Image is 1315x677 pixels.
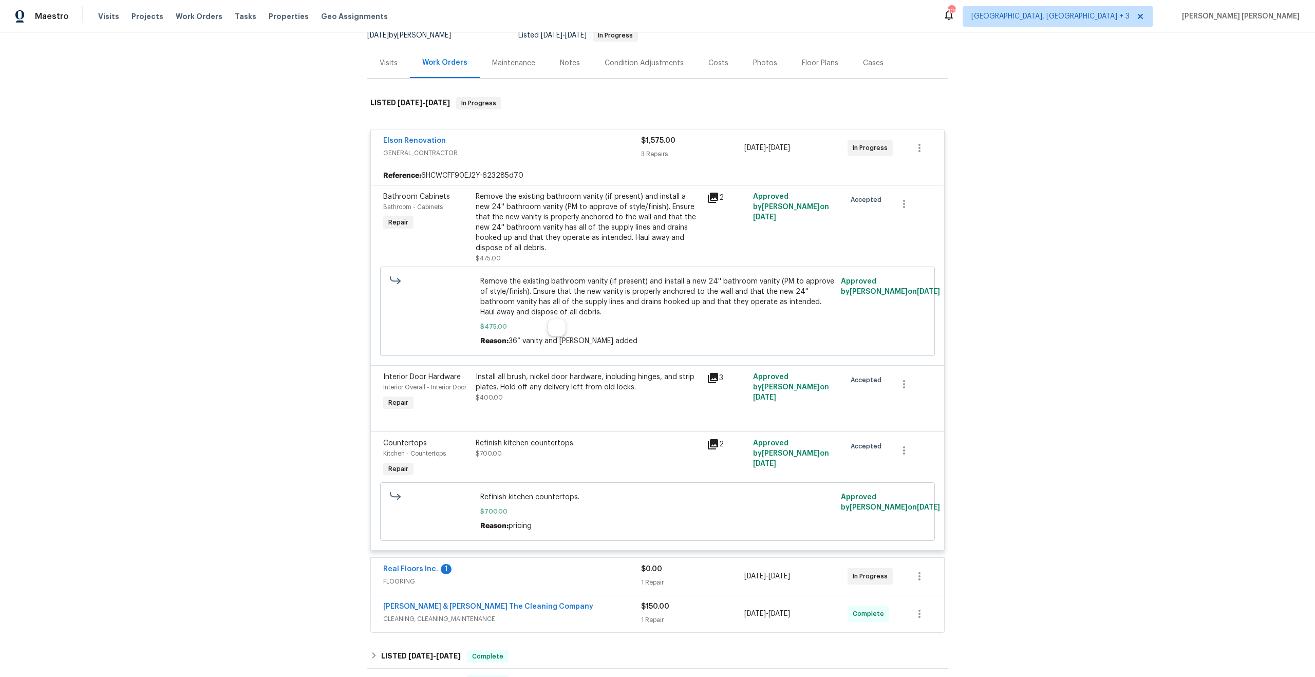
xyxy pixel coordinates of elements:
span: Bathroom - Cabinets [383,204,443,210]
div: 3 [707,372,747,384]
div: 1 Repair [641,615,744,625]
span: [PERSON_NAME] [PERSON_NAME] [1178,11,1300,22]
div: by [PERSON_NAME] [367,29,463,42]
span: - [744,571,790,581]
span: Kitchen - Countertops [383,450,446,457]
span: In Progress [853,143,892,153]
span: [DATE] [917,504,940,511]
span: [DATE] [753,394,776,401]
span: - [744,609,790,619]
span: - [744,143,790,153]
span: [DATE] [565,32,587,39]
span: Remove the existing bathroom vanity (if present) and install a new 24'' bathroom vanity (PM to ap... [480,276,835,317]
span: Reason: [480,522,509,530]
div: Notes [560,58,580,68]
a: [PERSON_NAME] & [PERSON_NAME] The Cleaning Company [383,603,593,610]
div: LISTED [DATE]-[DATE]In Progress [367,87,948,120]
span: pricing [509,522,532,530]
div: 1 Repair [641,577,744,588]
span: In Progress [594,32,637,39]
span: $700.00 [480,506,835,517]
div: Photos [753,58,777,68]
span: Approved by [PERSON_NAME] on [753,373,829,401]
span: [DATE] [768,610,790,617]
span: Work Orders [176,11,222,22]
span: $475.00 [476,255,501,261]
div: 2 [707,438,747,450]
div: LISTED [DATE]-[DATE]Complete [367,644,948,669]
span: Approved by [PERSON_NAME] on [753,440,829,467]
div: 105 [948,6,955,16]
span: Repair [384,398,412,408]
span: Interior Door Hardware [383,373,461,381]
span: Approved by [PERSON_NAME] on [753,193,829,221]
b: Reference: [383,171,421,181]
div: Condition Adjustments [605,58,684,68]
div: 1 [441,564,452,574]
span: Listed [518,32,638,39]
span: Refinish kitchen countertops. [480,492,835,502]
span: $1,575.00 [641,137,675,144]
span: [DATE] [744,573,766,580]
span: Repair [384,464,412,474]
span: GENERAL_CONTRACTOR [383,148,641,158]
span: [DATE] [425,99,450,106]
span: Complete [468,651,508,662]
span: Accepted [851,375,886,385]
div: Refinish kitchen countertops. [476,438,701,448]
span: [GEOGRAPHIC_DATA], [GEOGRAPHIC_DATA] + 3 [971,11,1130,22]
div: Install all brush, nickel door hardware, including hinges, and strip plates. Hold off any deliver... [476,372,701,392]
span: [DATE] [367,32,389,39]
div: Work Orders [422,58,467,68]
div: Remove the existing bathroom vanity (if present) and install a new 24'' bathroom vanity (PM to ap... [476,192,701,253]
a: Elson Renovation [383,137,446,144]
span: Projects [131,11,163,22]
span: [DATE] [768,144,790,152]
span: Visits [98,11,119,22]
div: 3 Repairs [641,149,744,159]
span: Complete [853,609,888,619]
span: - [408,652,461,660]
span: In Progress [853,571,892,581]
div: Maintenance [492,58,535,68]
div: Visits [380,58,398,68]
span: Approved by [PERSON_NAME] on [841,278,940,295]
span: [DATE] [744,144,766,152]
span: Geo Assignments [321,11,388,22]
span: Accepted [851,441,886,452]
div: 6HCWCFF90EJ2Y-623285d70 [371,166,944,185]
span: Properties [269,11,309,22]
div: Cases [863,58,884,68]
span: [DATE] [408,652,433,660]
h6: LISTED [370,97,450,109]
span: $475.00 [480,322,835,332]
span: CLEANING, CLEANING_MAINTENANCE [383,614,641,624]
span: 36” vanity and [PERSON_NAME] added [509,337,637,345]
span: Repair [384,217,412,228]
span: - [398,99,450,106]
span: Accepted [851,195,886,205]
span: [DATE] [768,573,790,580]
span: $700.00 [476,450,502,457]
div: Costs [708,58,728,68]
span: Reason: [480,337,509,345]
span: - [541,32,587,39]
span: [DATE] [541,32,562,39]
span: [DATE] [398,99,422,106]
span: $400.00 [476,394,503,401]
span: Countertops [383,440,427,447]
div: 2 [707,192,747,204]
span: In Progress [457,98,500,108]
div: Floor Plans [802,58,838,68]
span: $150.00 [641,603,669,610]
span: $0.00 [641,566,662,573]
span: Interior Overall - Interior Door [383,384,466,390]
span: [DATE] [753,214,776,221]
span: Tasks [235,13,256,20]
span: [DATE] [436,652,461,660]
span: [DATE] [753,460,776,467]
h6: LISTED [381,650,461,663]
span: Maestro [35,11,69,22]
span: FLOORING [383,576,641,587]
span: [DATE] [917,288,940,295]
